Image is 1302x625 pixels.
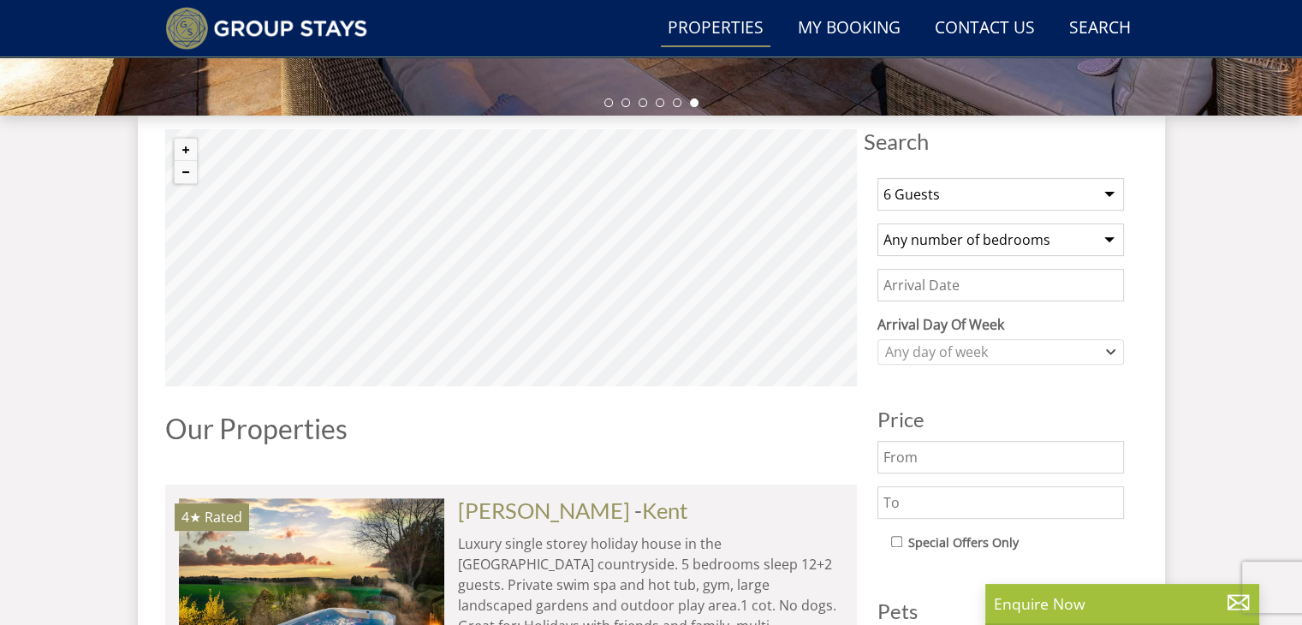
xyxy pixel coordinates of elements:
[1062,9,1138,48] a: Search
[877,269,1124,301] input: Arrival Date
[908,533,1019,552] label: Special Offers Only
[877,314,1124,335] label: Arrival Day Of Week
[165,414,857,443] h1: Our Properties
[642,497,688,523] a: Kent
[165,129,857,386] canvas: Map
[877,486,1124,519] input: To
[881,342,1103,361] div: Any day of week
[205,508,242,527] span: Rated
[928,9,1042,48] a: Contact Us
[458,497,630,523] a: [PERSON_NAME]
[661,9,770,48] a: Properties
[877,600,1124,622] h3: Pets
[175,161,197,183] button: Zoom out
[877,441,1124,473] input: From
[165,7,368,50] img: Group Stays
[864,129,1138,153] span: Search
[877,339,1124,365] div: Combobox
[175,139,197,161] button: Zoom in
[634,497,688,523] span: -
[877,408,1124,431] h3: Price
[994,592,1251,615] p: Enquire Now
[791,9,907,48] a: My Booking
[181,508,201,527] span: BELLUS has a 4 star rating under the Quality in Tourism Scheme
